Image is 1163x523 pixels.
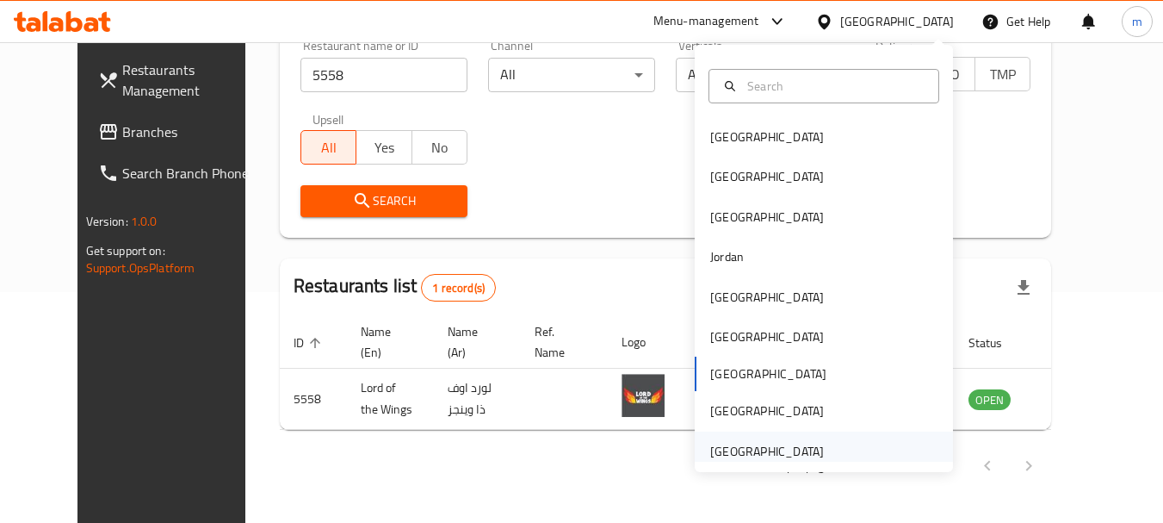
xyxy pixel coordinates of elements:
span: m [1132,12,1142,31]
span: Yes [363,135,405,160]
input: Search for restaurant name or ID.. [300,58,467,92]
span: OPEN [968,390,1011,410]
span: Search Branch Phone [122,163,258,184]
span: 1 record(s) [422,280,495,296]
th: Branches [685,316,745,369]
span: 1.0.0 [131,210,158,233]
div: Jordan [710,247,744,266]
span: Status [968,333,1024,353]
a: Search Branch Phone [84,153,272,194]
div: Total records count [421,274,496,302]
span: Restaurants Management [122,59,258,101]
div: [GEOGRAPHIC_DATA] [710,208,824,227]
button: TMP [974,57,1030,91]
span: Version: [86,210,128,233]
div: OPEN [968,389,1011,410]
p: 1-1 of 1 [908,456,950,477]
td: Lord of the Wings [347,369,434,430]
th: Logo [608,316,685,369]
span: Ref. Name [535,321,587,363]
a: Support.OpsPlatform [86,257,195,279]
button: Yes [356,130,411,165]
span: All [308,135,350,160]
span: Name (En) [361,321,413,363]
label: Upsell [312,113,344,125]
button: All [300,130,356,165]
div: [GEOGRAPHIC_DATA] [710,288,824,307]
table: enhanced table [280,316,1104,430]
td: 5558 [280,369,347,430]
th: Action [1045,316,1104,369]
td: لورد اوف ذا وينجز [434,369,521,430]
span: Name (Ar) [448,321,500,363]
div: [GEOGRAPHIC_DATA] [710,402,824,420]
input: Search [740,77,928,96]
div: [GEOGRAPHIC_DATA] [840,12,954,31]
div: [GEOGRAPHIC_DATA] [710,327,824,346]
h2: Restaurants list [294,273,496,302]
div: Export file [1003,267,1044,308]
button: Search [300,185,467,217]
button: No [411,130,467,165]
div: [GEOGRAPHIC_DATA] [710,128,824,146]
div: All [488,58,655,92]
div: [GEOGRAPHIC_DATA] [710,167,824,186]
div: Menu-management [653,11,759,32]
p: Rows per page: [755,456,832,477]
td: 5 [685,369,745,430]
span: No [419,135,461,160]
span: TMP [982,62,1024,87]
img: Lord of the Wings [622,374,665,417]
span: Get support on: [86,240,165,262]
span: ID [294,333,326,353]
span: Search [314,190,454,212]
span: Branches [122,121,258,142]
a: Branches [84,111,272,153]
a: Restaurants Management [84,49,272,111]
div: [GEOGRAPHIC_DATA] [710,442,824,461]
div: All [676,58,843,92]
